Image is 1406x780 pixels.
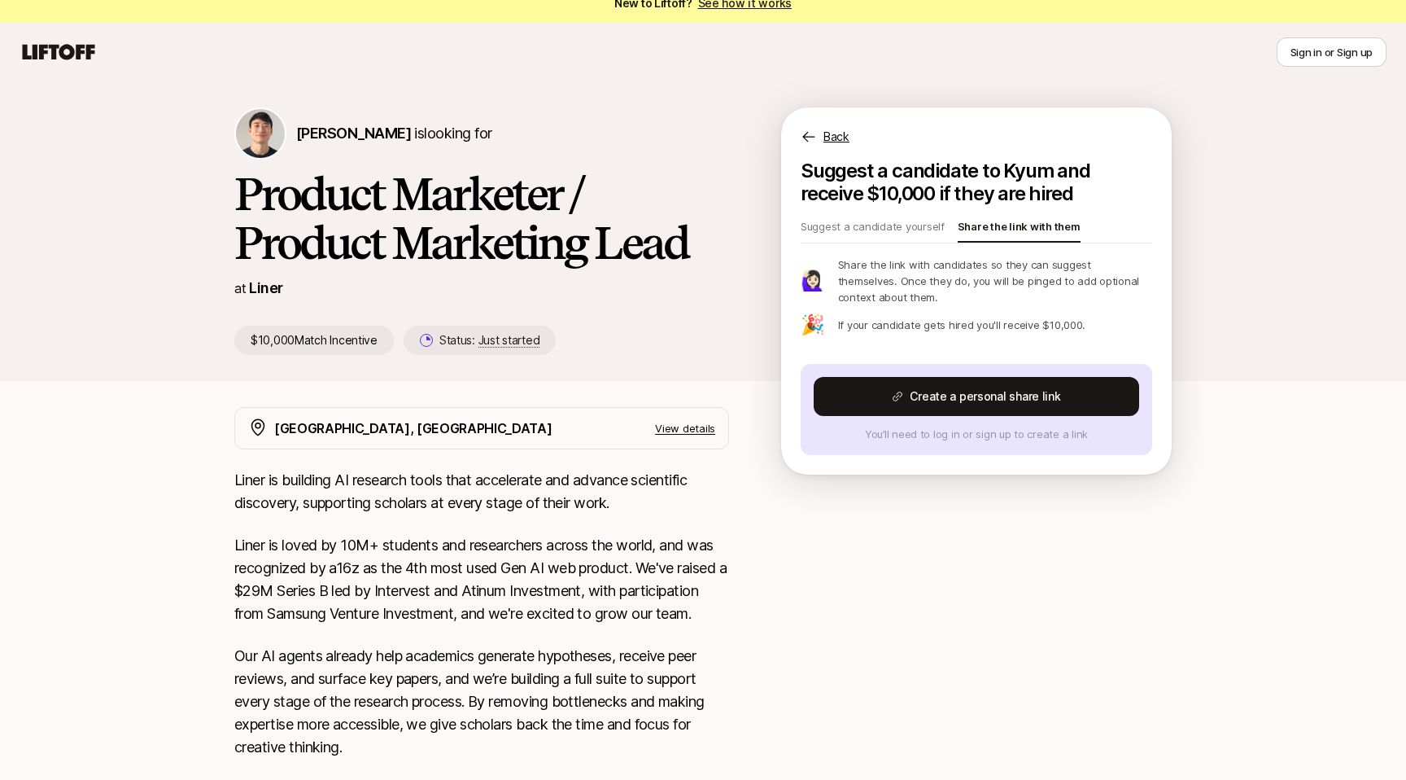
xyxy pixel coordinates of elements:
p: View details [655,420,715,436]
p: at [234,278,246,299]
p: Liner is loved by 10M+ students and researchers across the world, and was recognized by a16z as t... [234,534,729,625]
h1: Product Marketer / Product Marketing Lead [234,169,729,267]
span: [PERSON_NAME] [296,125,411,142]
p: $10,000 Match Incentive [234,326,394,355]
p: If your candidate gets hired you'll receive $10,000. [838,317,1085,333]
p: Suggest a candidate to Kyum and receive $10,000 if they are hired [801,160,1152,205]
p: You’ll need to log in or sign up to create a link [814,426,1139,442]
p: [GEOGRAPHIC_DATA], [GEOGRAPHIC_DATA] [274,418,552,439]
span: Just started [478,333,540,348]
p: Status: [439,331,539,350]
button: Sign in or Sign up [1277,37,1386,67]
p: 🎉 [801,315,825,335]
a: Liner [249,279,282,296]
button: Create a personal share link [814,377,1139,416]
img: Kyum Kim [236,109,285,158]
p: Liner is building AI research tools that accelerate and advance scientific discovery, supporting ... [234,469,729,515]
p: Suggest a candidate yourself [801,218,945,241]
p: Back [823,127,849,147]
p: Our AI agents already help academics generate hypotheses, receive peer reviews, and surface key p... [234,645,729,759]
p: Share the link with them [958,218,1081,241]
p: Share the link with candidates so they can suggest themselves. Once they do, you will be pinged t... [838,256,1152,305]
p: 🙋🏻‍♀️ [801,271,825,291]
p: is looking for [296,122,491,145]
